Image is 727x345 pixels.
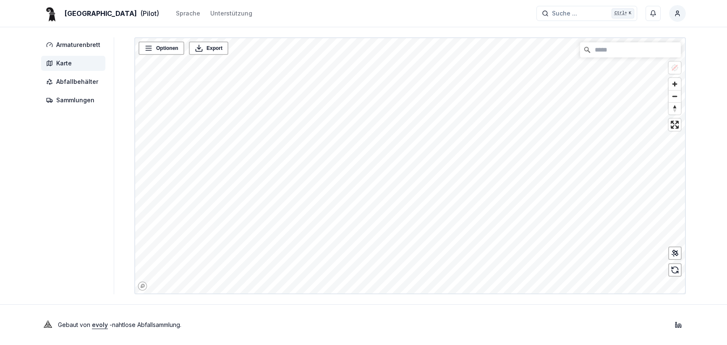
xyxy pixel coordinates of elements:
span: Suche ... [552,9,577,18]
a: [GEOGRAPHIC_DATA](Pilot) [41,8,159,18]
a: Abfallbehälter [41,74,109,89]
span: Zoom out [669,91,681,102]
a: evoly [92,321,108,328]
canvas: Map [135,38,688,295]
button: Location not available [669,62,681,74]
span: Armaturenbrett [56,41,100,49]
a: Sammlungen [41,93,109,108]
button: Suche ...Ctrl+K [536,6,637,21]
input: Suche [580,42,681,57]
button: Zoom out [669,90,681,102]
span: Abfallbehälter [56,78,98,86]
span: Reset bearing to north [669,103,681,114]
button: Enter fullscreen [669,119,681,131]
img: Basel Logo [41,3,61,23]
span: [GEOGRAPHIC_DATA] [65,8,137,18]
a: Armaturenbrett [41,37,109,52]
span: Optionen [156,44,178,52]
a: Mapbox logo [138,281,147,291]
span: (Pilot) [140,8,159,18]
p: Gebaut von - nahtlose Abfallsammlung . [58,319,181,331]
a: Unterstützung [210,8,252,18]
button: Reset bearing to north [669,102,681,114]
button: Zoom in [669,78,681,90]
div: Sprache [176,9,200,18]
img: Evoly Logo [41,318,55,332]
span: Sammlungen [56,96,94,104]
button: Sprache [176,8,200,18]
span: Export [207,44,222,52]
a: Karte [41,56,109,71]
span: Karte [56,59,72,67]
